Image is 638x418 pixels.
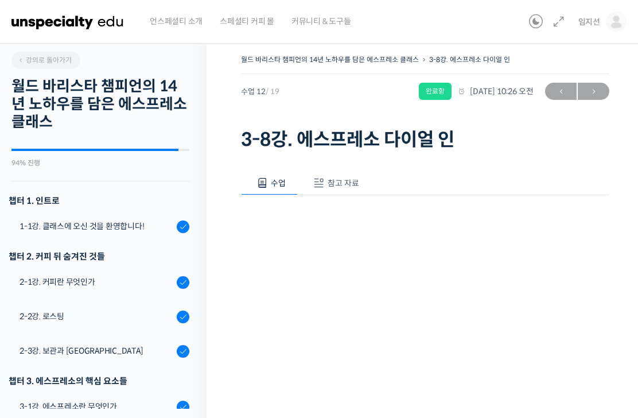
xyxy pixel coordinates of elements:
span: 강의로 돌아가기 [17,56,72,64]
span: [DATE] 10:26 오전 [457,86,534,96]
div: 2-2강. 로스팅 [20,310,173,323]
a: 3-8강. 에스프레소 다이얼 인 [429,55,510,64]
div: 챕터 3. 에스프레소의 핵심 요소들 [9,373,189,389]
span: ← [545,84,577,99]
span: 수업 12 [241,88,279,95]
span: 수업 [271,178,286,188]
div: 3-1강. 에스프레소란 무엇인가 [20,400,173,413]
h3: 챕터 1. 인트로 [9,193,189,208]
a: 월드 바리스타 챔피언의 14년 노하우를 담은 에스프레소 클래스 [241,55,419,64]
div: 94% 진행 [11,160,189,167]
div: 1-1강. 클래스에 오신 것을 환영합니다! [20,220,173,233]
div: 2-3강. 보관과 [GEOGRAPHIC_DATA] [20,345,173,357]
span: → [578,84,609,99]
a: 다음→ [578,83,609,100]
a: 강의로 돌아가기 [11,52,80,69]
div: 2-1강. 커피란 무엇인가 [20,276,173,288]
div: 챕터 2. 커피 뒤 숨겨진 것들 [9,249,189,264]
span: / 19 [266,87,279,96]
span: 참고 자료 [328,178,359,188]
h1: 3-8강. 에스프레소 다이얼 인 [241,129,609,150]
div: 완료함 [419,83,452,100]
h2: 월드 바리스타 챔피언의 14년 노하우를 담은 에스프레소 클래스 [11,78,189,131]
span: 임지선 [578,17,600,27]
a: ←이전 [545,83,577,100]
